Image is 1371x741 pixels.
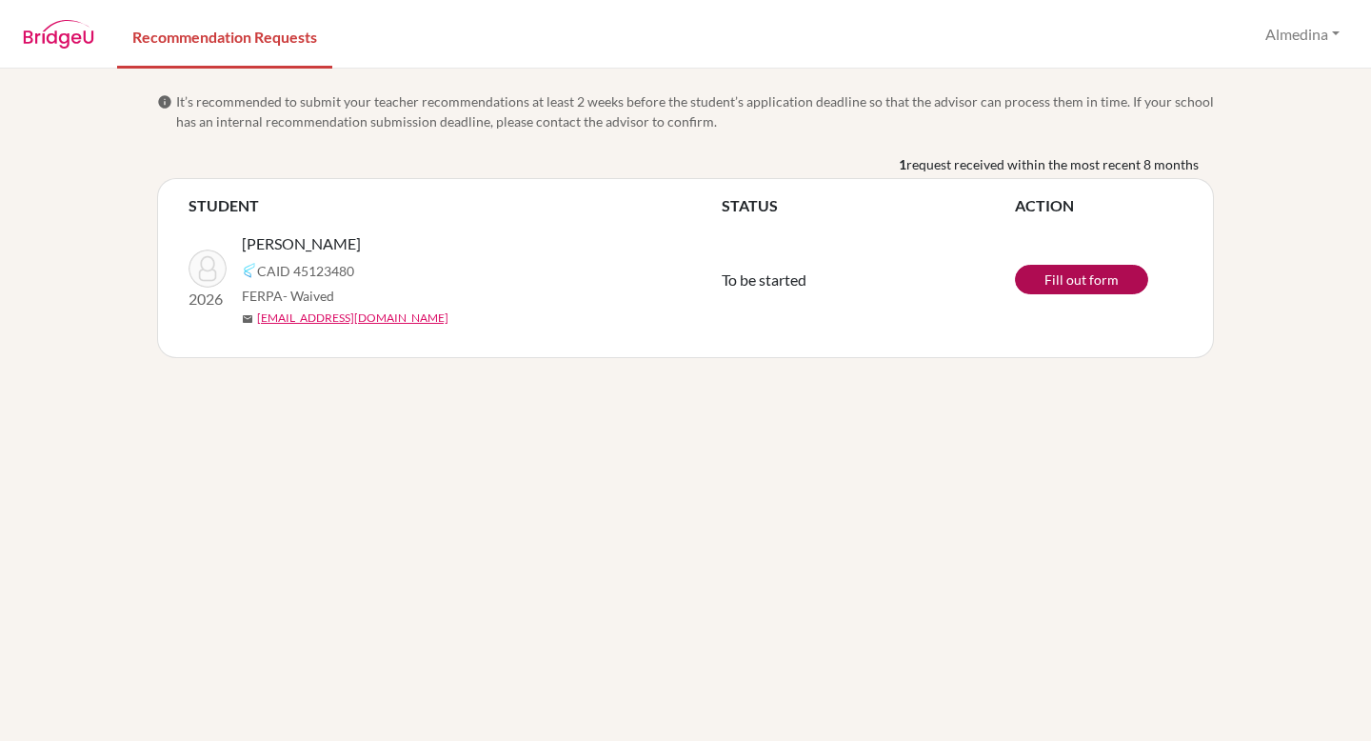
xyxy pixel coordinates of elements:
[242,263,257,278] img: Common App logo
[1257,16,1348,52] button: Almedina
[189,250,227,288] img: Gao, Yixin
[257,310,448,327] a: [EMAIL_ADDRESS][DOMAIN_NAME]
[242,232,361,255] span: [PERSON_NAME]
[23,20,94,49] img: BridgeU logo
[189,288,227,310] p: 2026
[189,194,722,217] th: STUDENT
[257,261,354,281] span: CAID 45123480
[1015,194,1182,217] th: ACTION
[899,154,906,174] b: 1
[906,154,1199,174] span: request received within the most recent 8 months
[242,286,334,306] span: FERPA
[722,270,806,289] span: To be started
[283,288,334,304] span: - Waived
[176,91,1214,131] span: It’s recommended to submit your teacher recommendations at least 2 weeks before the student’s app...
[722,194,1015,217] th: STATUS
[1306,676,1352,722] iframe: Intercom live chat
[1015,265,1148,294] a: Fill out form
[242,313,253,325] span: mail
[157,94,172,110] span: info
[117,3,332,69] a: Recommendation Requests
